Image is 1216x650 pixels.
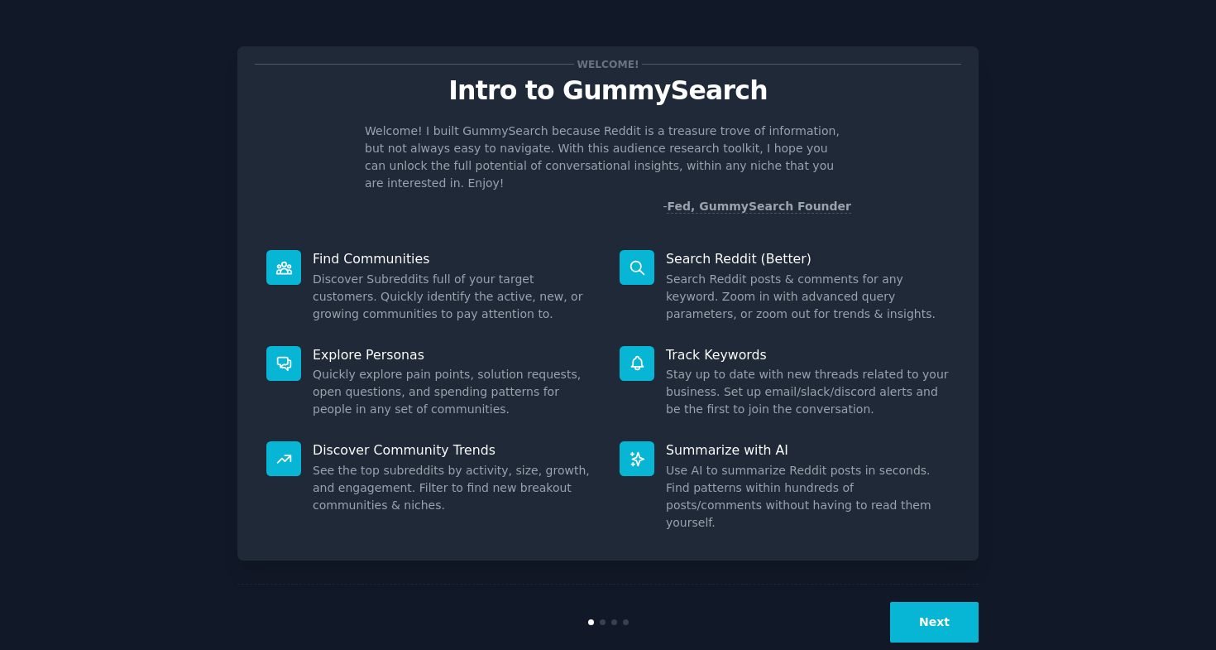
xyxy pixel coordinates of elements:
[667,200,851,214] a: Fed, GummySearch Founder
[313,346,596,364] p: Explore Personas
[666,346,950,364] p: Track Keywords
[574,55,642,73] span: Welcome!
[666,271,950,323] dd: Search Reddit posts & comments for any keyword. Zoom in with advanced query parameters, or zoom o...
[666,366,950,418] dd: Stay up to date with new threads related to your business. Set up email/slack/discord alerts and ...
[313,462,596,514] dd: See the top subreddits by activity, size, growth, and engagement. Filter to find new breakout com...
[313,271,596,323] dd: Discover Subreddits full of your target customers. Quickly identify the active, new, or growing c...
[313,250,596,267] p: Find Communities
[666,462,950,532] dd: Use AI to summarize Reddit posts in seconds. Find patterns within hundreds of posts/comments with...
[365,123,851,192] p: Welcome! I built GummySearch because Reddit is a treasure trove of information, but not always ea...
[255,76,961,105] p: Intro to GummySearch
[666,441,950,459] p: Summarize with AI
[313,441,596,459] p: Discover Community Trends
[663,198,851,215] div: -
[313,366,596,418] dd: Quickly explore pain points, solution requests, open questions, and spending patterns for people ...
[890,602,979,643] button: Next
[666,250,950,267] p: Search Reddit (Better)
